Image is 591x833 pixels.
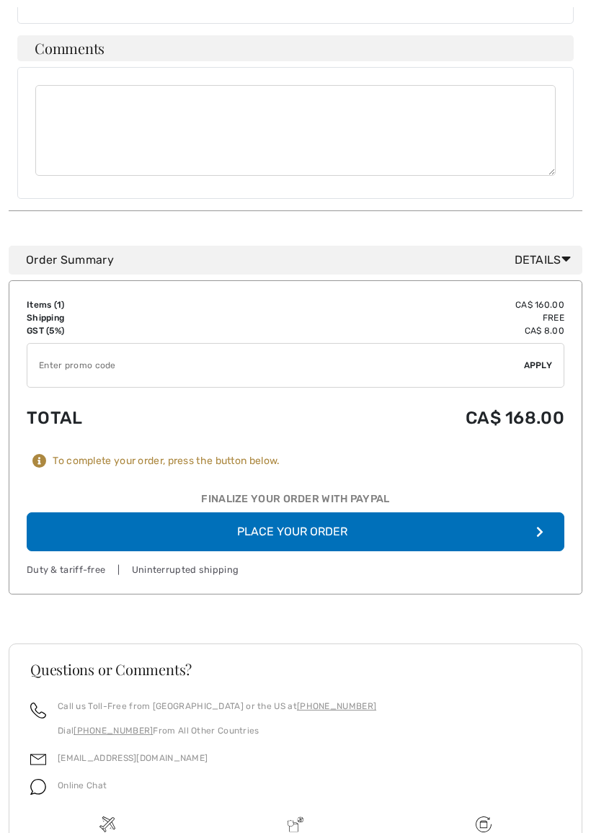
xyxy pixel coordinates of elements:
[524,359,553,372] span: Apply
[53,455,280,468] div: To complete your order, press the button below.
[26,251,577,269] div: Order Summary
[57,300,61,310] span: 1
[27,512,564,551] button: Place Your Order
[35,85,556,176] textarea: Comments
[74,726,153,736] a: [PHONE_NUMBER]
[288,816,303,832] img: Delivery is a breeze since we pay the duties!
[58,780,107,790] span: Online Chat
[27,344,524,387] input: Promo code
[515,251,577,269] span: Details
[58,724,376,737] p: Dial From All Other Countries
[476,816,492,832] img: Free shipping on orders over $99
[30,779,46,795] img: chat
[27,393,221,442] td: Total
[27,563,564,576] div: Duty & tariff-free | Uninterrupted shipping
[27,324,221,337] td: GST (5%)
[58,753,208,763] a: [EMAIL_ADDRESS][DOMAIN_NAME]
[27,491,564,513] div: Finalize Your Order with PayPal
[221,298,564,311] td: CA$ 160.00
[30,662,561,677] h3: Questions or Comments?
[221,324,564,337] td: CA$ 8.00
[221,311,564,324] td: Free
[30,703,46,718] img: call
[297,701,376,711] a: [PHONE_NUMBER]
[221,393,564,442] td: CA$ 168.00
[27,298,221,311] td: Items ( )
[58,700,376,713] p: Call us Toll-Free from [GEOGRAPHIC_DATA] or the US at
[99,816,115,832] img: Free shipping on orders over $99
[17,35,574,61] h4: Comments
[27,311,221,324] td: Shipping
[30,752,46,767] img: email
